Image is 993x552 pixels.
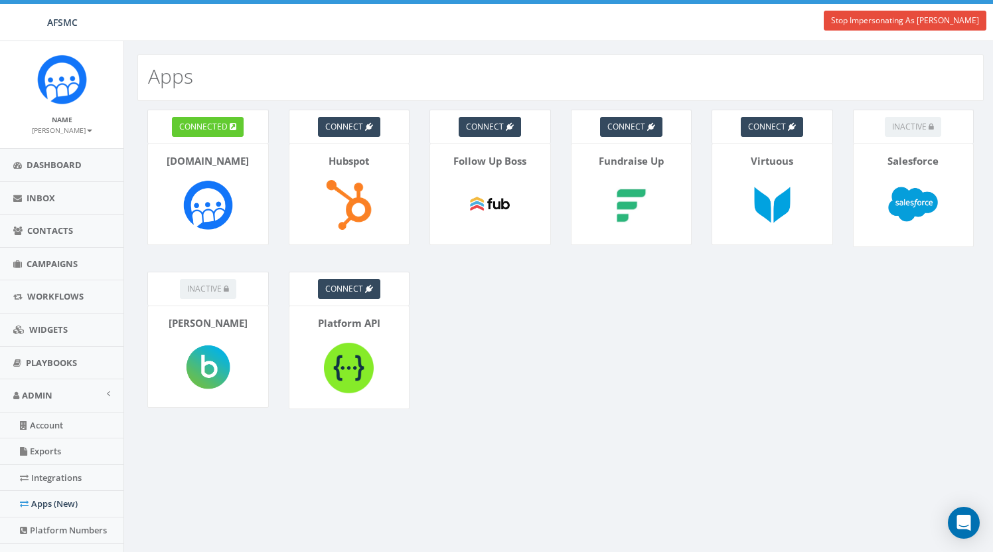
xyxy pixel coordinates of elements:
span: Contacts [27,225,73,236]
img: Platform API-logo [319,337,379,399]
img: Rally.so-logo [178,175,238,234]
p: Salesforce [864,154,964,168]
h2: Apps [148,65,193,87]
img: Follow Up Boss-logo [460,175,520,234]
span: Workflows [27,290,84,302]
button: inactive [180,279,236,299]
a: connect [459,117,521,137]
a: connect [600,117,662,137]
span: connect [607,121,645,132]
img: Blackbaud-logo [178,337,238,397]
span: inactive [892,121,927,132]
span: Dashboard [27,159,82,171]
p: Platform API [299,316,400,330]
img: Virtuous-logo [742,175,802,234]
a: connect [318,117,380,137]
a: connect [741,117,803,137]
span: inactive [187,283,222,294]
a: Stop Impersonating As [PERSON_NAME] [824,11,986,31]
img: Rally_Corp_Icon_1.png [37,54,87,104]
span: connected [179,121,228,132]
span: connect [325,121,363,132]
p: Virtuous [722,154,822,168]
div: Open Intercom Messenger [948,507,980,539]
img: Fundraise Up-logo [601,175,661,234]
span: connect [466,121,504,132]
span: connect [748,121,786,132]
p: Follow Up Boss [440,154,540,168]
span: Inbox [27,192,55,204]
span: connect [325,283,363,294]
img: Hubspot-logo [319,175,379,234]
span: AFSMC [47,16,78,29]
a: connect [318,279,380,299]
span: Widgets [29,323,68,335]
p: [DOMAIN_NAME] [158,154,258,168]
a: connected [172,117,244,137]
small: Name [52,115,72,124]
p: Fundraise Up [581,154,682,168]
p: [PERSON_NAME] [158,316,258,330]
img: Salesforce-logo [883,175,943,236]
small: [PERSON_NAME] [32,126,92,135]
p: Hubspot [299,154,400,168]
span: Playbooks [26,357,77,369]
button: inactive [885,117,941,137]
span: Campaigns [27,258,78,270]
span: Admin [22,389,52,401]
a: [PERSON_NAME] [32,124,92,136]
